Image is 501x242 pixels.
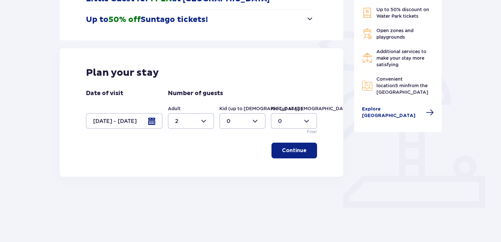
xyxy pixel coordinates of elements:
p: Free! [307,129,317,135]
img: Grill Icon [362,29,372,39]
label: Adult [168,105,181,112]
a: Explore [GEOGRAPHIC_DATA] [362,106,434,119]
span: Up to 50% discount on Water Park tickets [376,7,429,19]
button: Up to50% offSuntago tickets! [86,10,314,30]
span: Explore [GEOGRAPHIC_DATA] [362,106,422,119]
button: Continue [271,143,317,158]
label: Kid (up to [DEMOGRAPHIC_DATA].) [219,105,303,112]
img: Map Icon [362,80,372,91]
p: Up to Suntago tickets! [86,15,208,25]
p: Date of visit [86,90,123,97]
p: Plan your stay [86,67,159,79]
p: Number of guests [168,90,223,97]
label: Kid (up to [DEMOGRAPHIC_DATA].) [271,105,354,112]
span: 50% off [109,15,141,25]
span: Additional services to make your stay more satisfying [376,49,426,67]
span: Open zones and playgrounds [376,28,413,40]
img: Discount Icon [362,8,372,18]
img: Restaurant Icon [362,53,372,63]
span: Convenient location from the [GEOGRAPHIC_DATA] [376,76,428,95]
p: Continue [282,147,307,154]
span: 5 min [395,83,408,88]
